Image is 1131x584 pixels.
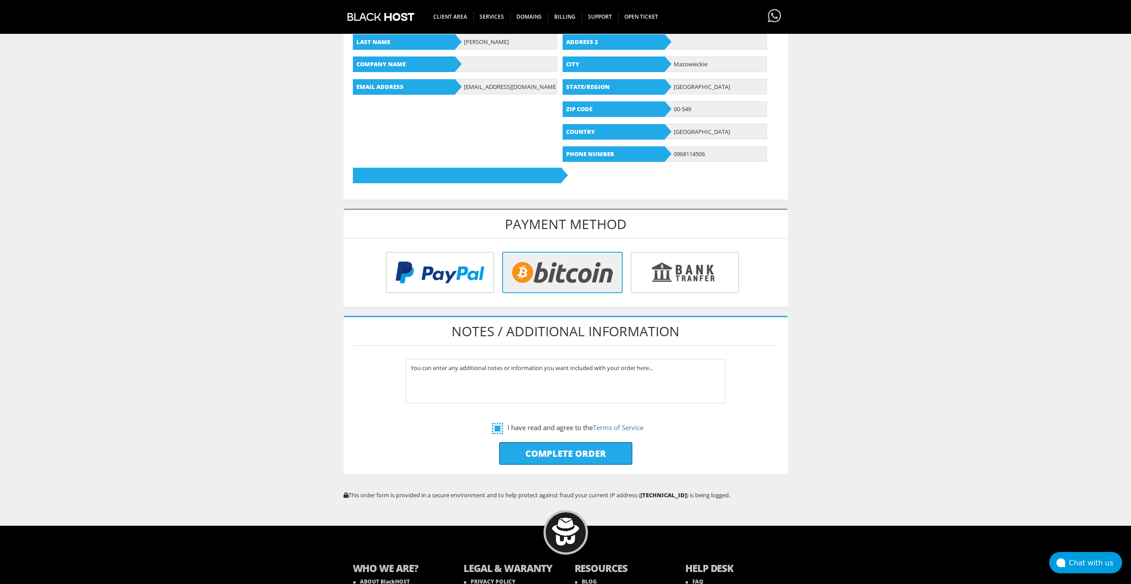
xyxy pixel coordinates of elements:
[563,146,665,162] b: Phone Number
[552,518,579,546] img: BlackHOST mascont, Blacky.
[685,561,779,577] b: HELP DESK
[473,11,511,22] span: SERVICES
[1069,559,1122,567] div: Chat with us
[548,11,582,22] span: Billing
[563,79,665,95] b: State/Region
[353,56,455,72] b: Company Name
[386,252,494,293] img: PayPal.png
[582,11,619,22] span: Support
[563,56,665,72] b: City
[406,359,725,403] textarea: You can enter any additional notes or information you want included with your order here...
[563,34,665,50] b: Address 2
[618,11,664,22] span: Open Ticket
[353,79,455,95] b: Email Address
[499,442,632,465] input: Complete Order
[563,124,665,140] b: Country
[353,34,455,50] b: Last Name
[640,491,687,499] strong: [TECHNICAL_ID]
[344,210,787,238] h1: Payment Method
[631,252,739,293] img: Bank%20Transfer.png
[1049,552,1122,573] button: Chat with us
[502,252,623,293] img: Bitcoin.png
[563,101,665,117] b: Zip Code
[510,11,548,22] span: Domains
[593,423,643,432] a: Terms of Service
[427,11,474,22] span: CLIENT AREA
[344,491,788,499] p: This order form is provided in a secure environment and to help protect against fraud your curren...
[575,561,668,577] b: RESOURCES
[492,422,643,433] label: I have read and agree to the
[353,317,779,346] h1: Notes / Additional Information
[464,561,557,577] b: LEGAL & WARANTY
[353,561,446,577] b: WHO WE ARE?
